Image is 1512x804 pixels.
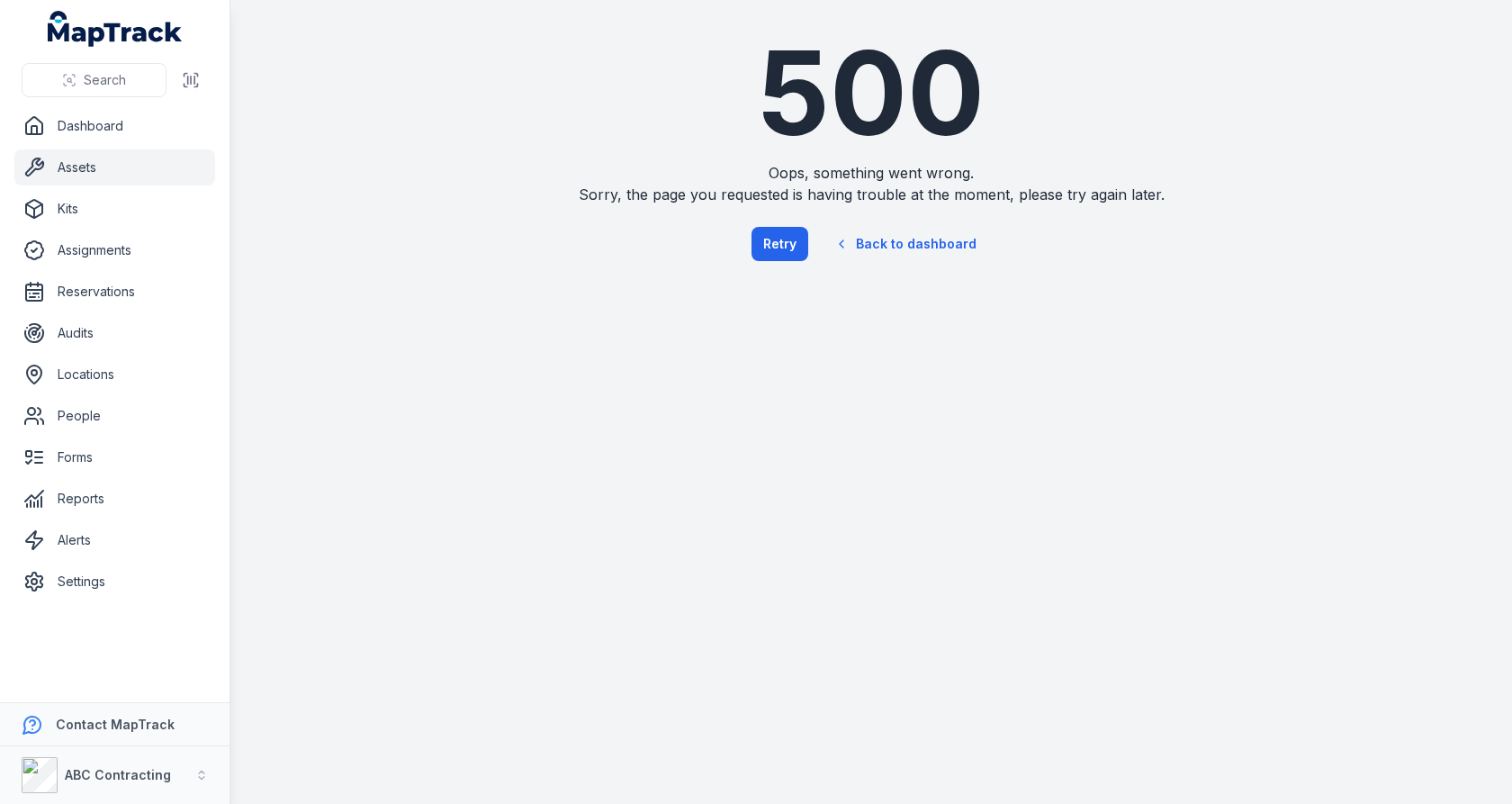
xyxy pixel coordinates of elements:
[14,191,215,227] a: Kits
[14,232,215,268] a: Assignments
[819,223,992,265] a: Back to dashboard
[14,481,215,517] a: Reports
[56,717,175,732] strong: Contact MapTrack
[14,108,215,144] a: Dashboard
[540,162,1202,184] span: Oops, something went wrong.
[540,36,1202,151] h1: 500
[14,564,215,600] a: Settings
[65,767,171,782] strong: ABC Contracting
[14,274,215,310] a: Reservations
[14,439,215,475] a: Forms
[751,227,808,261] button: Retry
[48,11,183,47] a: MapTrack
[84,71,126,89] span: Search
[14,149,215,185] a: Assets
[540,184,1202,205] span: Sorry, the page you requested is having trouble at the moment, please try again later.
[14,357,215,393] a: Locations
[14,398,215,434] a: People
[22,63,166,97] button: Search
[14,522,215,558] a: Alerts
[14,315,215,351] a: Audits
